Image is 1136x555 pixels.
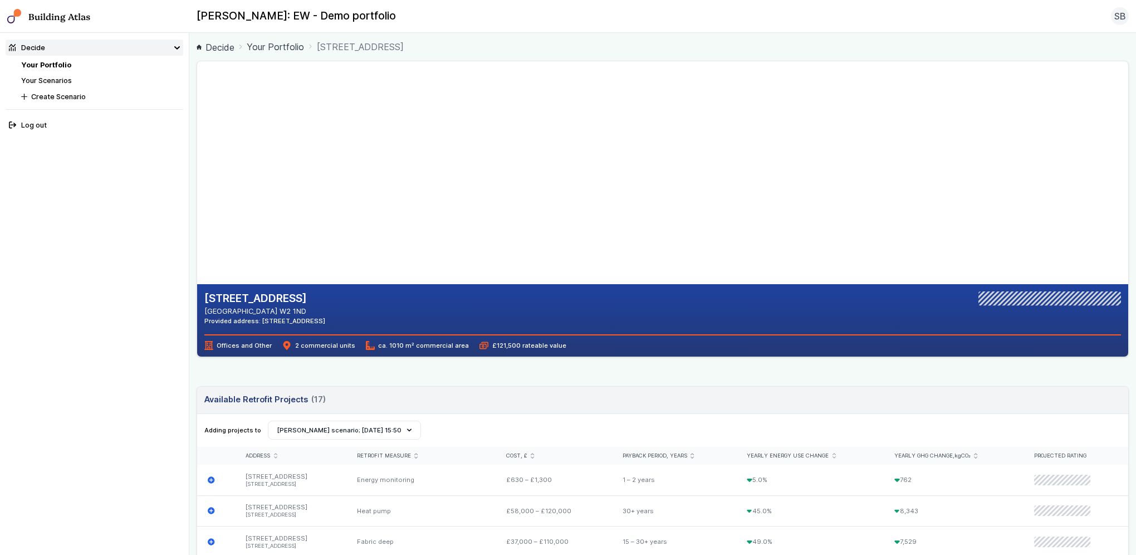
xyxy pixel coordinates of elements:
div: 762 [884,465,1024,495]
div: [STREET_ADDRESS] [235,495,346,526]
button: SB [1111,7,1129,25]
a: Decide [197,41,234,54]
div: 8,343 [884,495,1024,526]
div: Heat pump [346,495,496,526]
a: Your Portfolio [21,61,71,69]
div: 5.0% [736,465,884,495]
a: Your Portfolio [247,40,304,53]
span: SB [1114,9,1126,23]
button: Create Scenario [18,89,183,105]
li: [STREET_ADDRESS] [246,543,335,550]
span: 2 commercial units [282,341,355,350]
span: £121,500 rateable value [479,341,566,350]
span: Yearly GHG change, [894,452,971,460]
span: Retrofit measure [357,452,411,460]
li: [STREET_ADDRESS] [246,481,335,488]
div: £630 – £1,300 [496,465,612,495]
div: 30+ years [612,495,736,526]
div: Decide [9,42,45,53]
div: 45.0% [736,495,884,526]
span: Address [246,452,270,460]
a: Your Scenarios [21,76,72,85]
button: [PERSON_NAME] scenario; [DATE] 15:50 [268,421,421,440]
div: £58,000 – £120,000 [496,495,612,526]
span: Offices and Other [204,341,272,350]
div: 1 – 2 years [612,465,736,495]
span: kgCO₂ [954,452,971,459]
div: Projected rating [1034,452,1118,460]
summary: Decide [6,40,184,56]
div: [STREET_ADDRESS] [235,465,346,495]
h2: [STREET_ADDRESS] [204,291,325,306]
span: (17) [311,393,326,406]
span: [STREET_ADDRESS] [317,40,404,53]
div: Provided address: [STREET_ADDRESS] [204,317,325,325]
span: Yearly energy use change [747,452,829,460]
button: Log out [6,117,184,133]
li: [STREET_ADDRESS] [246,512,335,519]
h3: Available Retrofit Projects [204,393,326,406]
img: main-0bbd2752.svg [7,9,22,23]
span: Payback period, years [623,452,687,460]
address: [GEOGRAPHIC_DATA] W2 1ND [204,306,325,317]
div: Energy monitoring [346,465,496,495]
span: Cost, £ [506,452,527,460]
h2: [PERSON_NAME]: EW - Demo portfolio [197,9,396,23]
span: ca. 1010 m² commercial area [366,341,469,350]
span: Adding projects to [204,426,261,435]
